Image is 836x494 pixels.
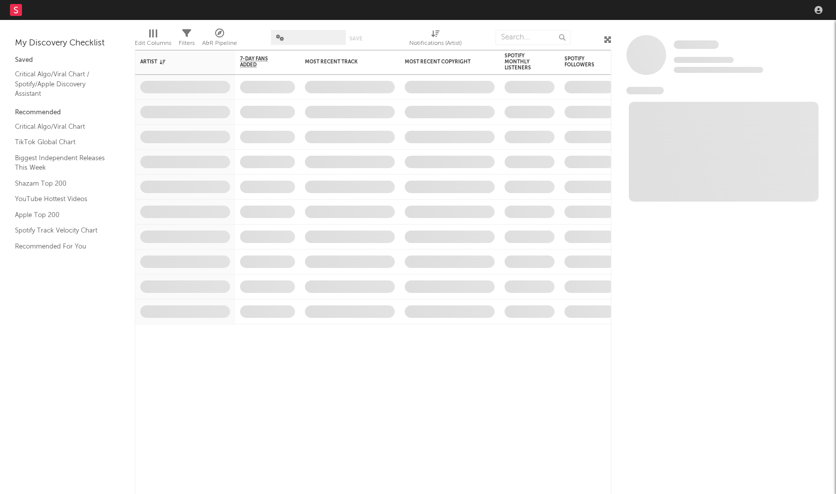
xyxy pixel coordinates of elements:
a: YouTube Hottest Videos [15,194,110,205]
a: Some Artist [674,40,719,50]
div: A&R Pipeline [202,25,237,54]
div: Spotify Followers [564,56,599,68]
a: Apple Top 200 [15,210,110,221]
div: Edit Columns [135,25,171,54]
a: Critical Algo/Viral Chart / Spotify/Apple Discovery Assistant [15,69,110,99]
button: Save [349,36,362,41]
span: 0 fans last week [674,67,763,73]
div: Recommended [15,107,120,119]
span: 7-Day Fans Added [240,56,280,68]
a: Biggest Independent Releases This Week [15,153,110,173]
a: Shazam Top 200 [15,178,110,189]
a: TikTok Global Chart [15,137,110,148]
div: Filters [179,25,195,54]
span: Tracking Since: [DATE] [674,57,734,63]
div: Saved [15,54,120,66]
span: Some Artist [674,40,719,49]
div: Edit Columns [135,37,171,49]
div: Notifications (Artist) [409,25,462,54]
div: Spotify Monthly Listeners [505,53,540,71]
a: Spotify Track Velocity Chart [15,225,110,236]
div: A&R Pipeline [202,37,237,49]
input: Search... [496,30,570,45]
div: My Discovery Checklist [15,37,120,49]
div: Most Recent Track [305,59,380,65]
div: Most Recent Copyright [405,59,480,65]
div: Filters [179,37,195,49]
div: Notifications (Artist) [409,37,462,49]
div: Artist [140,59,215,65]
span: News Feed [626,87,664,94]
a: Recommended For You [15,241,110,252]
a: Critical Algo/Viral Chart [15,121,110,132]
